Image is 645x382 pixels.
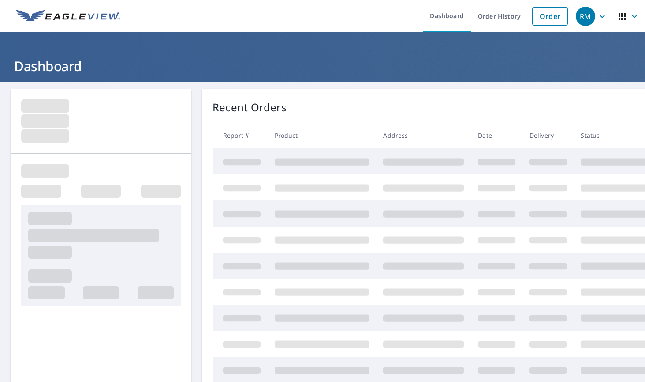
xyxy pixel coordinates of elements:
h1: Dashboard [11,57,634,75]
div: RM [576,7,595,26]
a: Order [532,7,568,26]
th: Product [268,122,377,148]
th: Delivery [522,122,574,148]
p: Recent Orders [213,99,287,115]
img: EV Logo [16,10,120,23]
th: Report # [213,122,268,148]
th: Address [376,122,471,148]
th: Date [471,122,522,148]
